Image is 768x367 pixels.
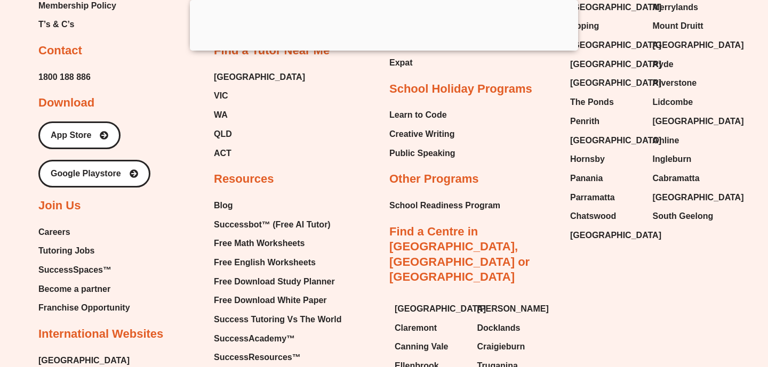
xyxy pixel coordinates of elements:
[214,292,341,308] a: Free Download White Paper
[570,151,642,167] a: Hornsby
[214,292,327,308] span: Free Download White Paper
[38,224,70,240] span: Careers
[653,18,725,34] a: Mount Druitt
[389,225,530,284] a: Find a Centre in [GEOGRAPHIC_DATA], [GEOGRAPHIC_DATA] or [GEOGRAPHIC_DATA]
[653,190,744,206] span: [GEOGRAPHIC_DATA]
[214,69,305,85] a: [GEOGRAPHIC_DATA]
[570,190,615,206] span: Parramatta
[38,17,74,32] span: T’s & C’s
[477,320,549,336] a: Docklands
[570,75,642,91] a: [GEOGRAPHIC_DATA]
[214,349,341,365] a: SuccessResources™
[653,56,674,72] span: Ryde
[214,274,341,290] a: Free Download Study Planner
[214,217,341,233] a: Successbot™ (Free AI Tutor)
[38,17,116,32] a: T’s & C’s
[653,94,693,110] span: Lidcombe
[570,94,614,110] span: The Ponds
[653,113,744,129] span: [GEOGRAPHIC_DATA]
[389,55,441,71] a: Expat
[389,145,455,161] a: Public Speaking
[570,18,642,34] a: Epping
[653,113,725,129] a: [GEOGRAPHIC_DATA]
[570,227,642,243] a: [GEOGRAPHIC_DATA]
[570,37,642,53] a: [GEOGRAPHIC_DATA]
[214,255,341,271] a: Free English Worksheets
[570,113,642,129] a: Penrith
[653,190,725,206] a: [GEOGRAPHIC_DATA]
[395,339,467,355] a: Canning Vale
[477,320,521,336] span: Docklands
[38,69,91,85] a: 1800 188 886
[51,169,121,178] span: Google Playstore
[389,107,455,123] a: Learn to Code
[570,56,642,72] a: [GEOGRAPHIC_DATA]
[395,301,486,317] span: [GEOGRAPHIC_DATA]
[653,208,725,224] a: South Geelong
[653,208,714,224] span: South Geelong
[389,198,500,214] a: School Readiness Program
[214,126,305,142] a: QLD
[389,81,532,97] h2: School Holiday Programs
[214,331,341,347] a: SuccessAcademy™
[38,121,121,149] a: App Store
[38,243,130,259] a: Tutoring Jobs
[570,113,599,129] span: Penrith
[570,18,599,34] span: Epping
[38,262,111,278] span: SuccessSpaces™
[477,339,549,355] a: Craigieburn
[38,262,130,278] a: SuccessSpaces™
[653,133,679,149] span: Online
[214,274,335,290] span: Free Download Study Planner
[395,339,448,355] span: Canning Vale
[653,75,697,91] span: Riverstone
[570,133,642,149] a: [GEOGRAPHIC_DATA]
[214,235,305,251] span: Free Math Worksheets
[214,217,331,233] span: Successbot™ (Free AI Tutor)
[214,126,232,142] span: QLD
[214,312,341,328] a: Success Tutoring Vs The World
[653,170,725,186] a: Cabramatta
[477,339,525,355] span: Craigieburn
[570,227,661,243] span: [GEOGRAPHIC_DATA]
[214,107,305,123] a: WA
[214,43,330,59] h2: Find a Tutor Near Me
[389,107,447,123] span: Learn to Code
[653,37,744,53] span: [GEOGRAPHIC_DATA]
[38,281,130,297] a: Become a partner
[653,151,725,167] a: Ingleburn
[653,37,725,53] a: [GEOGRAPHIC_DATA]
[38,327,163,342] h2: International Websites
[389,55,413,71] span: Expat
[214,198,233,214] span: Blog
[214,145,231,161] span: ACT
[395,320,437,336] span: Claremont
[477,301,549,317] a: [PERSON_NAME]
[585,247,768,367] div: Chat Widget
[214,349,301,365] span: SuccessResources™
[51,131,91,140] span: App Store
[214,107,228,123] span: WA
[570,170,642,186] a: Panania
[214,235,341,251] a: Free Math Worksheets
[570,37,661,53] span: [GEOGRAPHIC_DATA]
[570,133,661,149] span: [GEOGRAPHIC_DATA]
[389,172,479,187] h2: Other Programs
[38,43,82,59] h2: Contact
[653,18,703,34] span: Mount Druitt
[653,133,725,149] a: Online
[570,56,661,72] span: [GEOGRAPHIC_DATA]
[38,160,150,187] a: Google Playstore
[570,190,642,206] a: Parramatta
[214,255,316,271] span: Free English Worksheets
[214,88,228,104] span: VIC
[395,301,467,317] a: [GEOGRAPHIC_DATA]
[214,331,295,347] span: SuccessAcademy™
[570,151,605,167] span: Hornsby
[570,208,642,224] a: Chatswood
[38,300,130,316] a: Franchise Opportunity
